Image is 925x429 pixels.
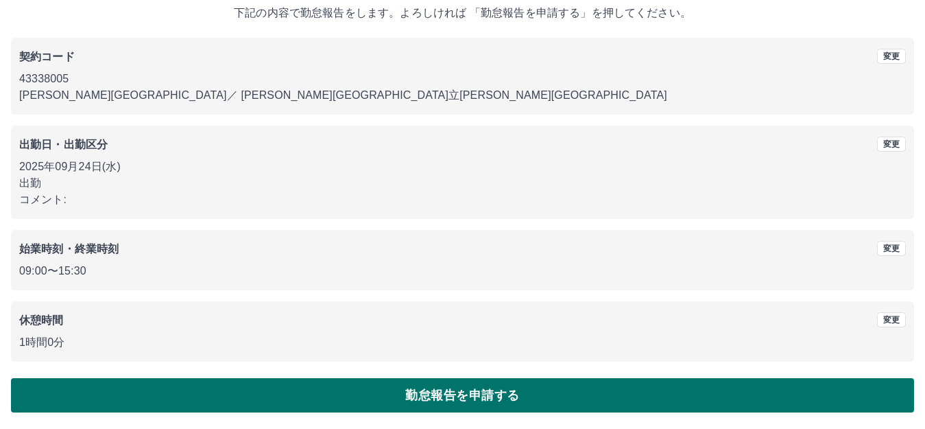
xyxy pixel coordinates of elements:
[19,263,906,279] p: 09:00 〜 15:30
[11,5,914,21] p: 下記の内容で勤怠報告をします。よろしければ 「勤怠報告を申請する」を押してください。
[19,87,906,104] p: [PERSON_NAME][GEOGRAPHIC_DATA] ／ [PERSON_NAME][GEOGRAPHIC_DATA]立[PERSON_NAME][GEOGRAPHIC_DATA]
[877,241,906,256] button: 変更
[877,137,906,152] button: 変更
[19,159,906,175] p: 2025年09月24日(水)
[11,378,914,413] button: 勤怠報告を申請する
[19,175,906,192] p: 出勤
[19,139,108,150] b: 出勤日・出勤区分
[877,312,906,327] button: 変更
[877,49,906,64] button: 変更
[19,192,906,208] p: コメント:
[19,71,906,87] p: 43338005
[19,243,119,255] b: 始業時刻・終業時刻
[19,51,75,62] b: 契約コード
[19,334,906,351] p: 1時間0分
[19,314,64,326] b: 休憩時間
